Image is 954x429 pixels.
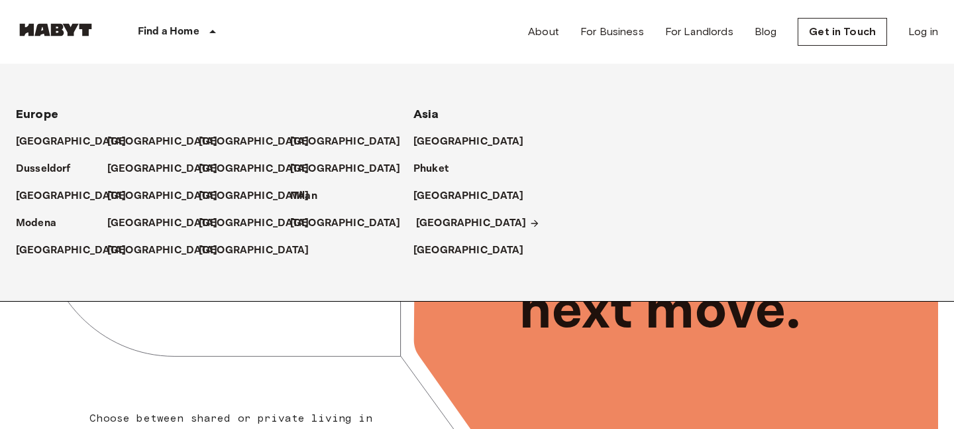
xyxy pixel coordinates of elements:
[413,161,449,177] p: Phuket
[16,107,58,121] span: Europe
[16,243,127,259] p: [GEOGRAPHIC_DATA]
[199,134,323,150] a: [GEOGRAPHIC_DATA]
[107,215,231,231] a: [GEOGRAPHIC_DATA]
[16,215,70,231] a: Modena
[107,215,218,231] p: [GEOGRAPHIC_DATA]
[107,161,231,177] a: [GEOGRAPHIC_DATA]
[107,161,218,177] p: [GEOGRAPHIC_DATA]
[16,188,127,204] p: [GEOGRAPHIC_DATA]
[199,188,309,204] p: [GEOGRAPHIC_DATA]
[199,161,323,177] a: [GEOGRAPHIC_DATA]
[199,243,309,259] p: [GEOGRAPHIC_DATA]
[16,23,95,36] img: Habyt
[413,134,524,150] p: [GEOGRAPHIC_DATA]
[665,24,733,40] a: For Landlords
[413,161,462,177] a: Phuket
[528,24,559,40] a: About
[107,134,218,150] p: [GEOGRAPHIC_DATA]
[580,24,644,40] a: For Business
[199,215,323,231] a: [GEOGRAPHIC_DATA]
[16,215,56,231] p: Modena
[290,134,414,150] a: [GEOGRAPHIC_DATA]
[16,243,140,259] a: [GEOGRAPHIC_DATA]
[199,161,309,177] p: [GEOGRAPHIC_DATA]
[16,161,84,177] a: Dusseldorf
[290,134,401,150] p: [GEOGRAPHIC_DATA]
[416,215,540,231] a: [GEOGRAPHIC_DATA]
[107,243,218,259] p: [GEOGRAPHIC_DATA]
[138,24,199,40] p: Find a Home
[413,107,439,121] span: Asia
[290,161,414,177] a: [GEOGRAPHIC_DATA]
[199,188,323,204] a: [GEOGRAPHIC_DATA]
[290,215,414,231] a: [GEOGRAPHIC_DATA]
[755,24,777,40] a: Blog
[798,18,887,46] a: Get in Touch
[107,134,231,150] a: [GEOGRAPHIC_DATA]
[199,134,309,150] p: [GEOGRAPHIC_DATA]
[16,161,71,177] p: Dusseldorf
[107,188,231,204] a: [GEOGRAPHIC_DATA]
[199,243,323,259] a: [GEOGRAPHIC_DATA]
[16,188,140,204] a: [GEOGRAPHIC_DATA]
[413,134,537,150] a: [GEOGRAPHIC_DATA]
[199,215,309,231] p: [GEOGRAPHIC_DATA]
[107,188,218,204] p: [GEOGRAPHIC_DATA]
[413,243,537,259] a: [GEOGRAPHIC_DATA]
[16,134,127,150] p: [GEOGRAPHIC_DATA]
[290,188,317,204] p: Milan
[413,188,537,204] a: [GEOGRAPHIC_DATA]
[519,211,917,345] p: Unlock your next move.
[908,24,938,40] a: Log in
[290,161,401,177] p: [GEOGRAPHIC_DATA]
[413,243,524,259] p: [GEOGRAPHIC_DATA]
[290,215,401,231] p: [GEOGRAPHIC_DATA]
[107,243,231,259] a: [GEOGRAPHIC_DATA]
[413,188,524,204] p: [GEOGRAPHIC_DATA]
[416,215,527,231] p: [GEOGRAPHIC_DATA]
[16,134,140,150] a: [GEOGRAPHIC_DATA]
[290,188,331,204] a: Milan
